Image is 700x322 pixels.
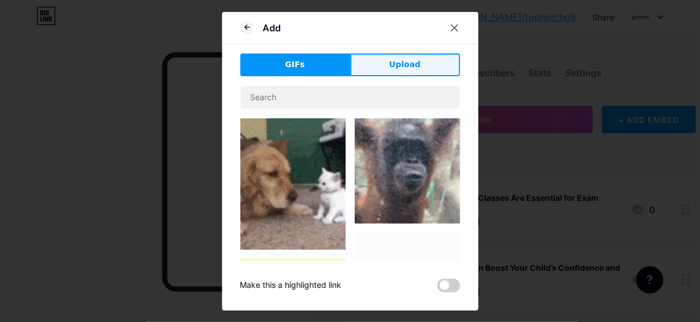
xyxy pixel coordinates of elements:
span: GIFs [285,59,305,71]
div: Make this a highlighted link [240,279,342,292]
div: Add [263,21,281,35]
img: Gihpy [240,118,346,250]
button: GIFs [240,53,350,76]
span: Upload [389,59,420,71]
input: Search [241,86,460,109]
img: Gihpy [355,118,460,224]
button: Upload [350,53,460,76]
